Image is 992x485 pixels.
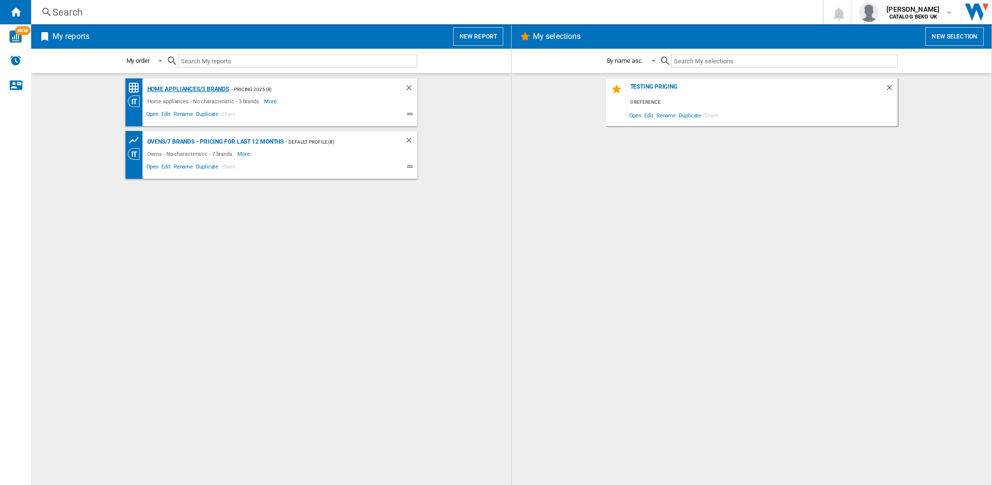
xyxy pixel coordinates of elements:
div: Home appliances - No characteristic - 3 brands [145,95,264,107]
span: Edit [160,162,172,174]
span: Open [628,109,643,122]
span: Open [145,162,160,174]
div: - Default profile (8) [283,136,385,148]
span: [PERSON_NAME] [886,4,939,14]
h2: My selections [531,27,583,46]
span: Duplicate [195,110,220,121]
span: Share [220,162,237,174]
img: profile.jpg [859,2,879,22]
div: Ovens/7 brands - Pricing for last 12 months [145,136,284,148]
div: Price Matrix [128,82,145,94]
h2: My reports [51,27,91,46]
img: alerts-logo.svg [10,55,21,66]
span: Share [703,109,720,122]
span: Rename [655,109,677,122]
div: Delete [405,83,417,95]
span: Open [145,110,160,121]
b: CATALOG BEKO UK [889,14,937,20]
span: Duplicate [677,109,703,122]
div: Product prices grid [128,134,145,147]
span: Rename [172,110,195,121]
span: Edit [643,109,655,122]
div: By name asc. [607,57,643,64]
div: Search [53,5,797,19]
div: Delete [885,83,898,96]
img: wise-card.svg [9,30,22,43]
button: New selection [925,27,984,46]
div: Ovens - No characteristic - 7 brands [145,148,237,160]
span: Duplicate [195,162,220,174]
span: More [237,148,251,160]
div: Testing Pricing [628,83,885,96]
div: Category View [128,95,145,107]
div: - Pricing 2025 (8) [229,83,385,95]
span: More [264,95,278,107]
div: Delete [405,136,417,148]
div: My order [126,57,150,64]
span: Rename [172,162,195,174]
input: Search My selections [671,55,897,68]
div: Home appliances/3 brands [145,83,230,95]
span: NEW [15,26,31,35]
input: Search My reports [178,55,417,68]
div: Category View [128,148,145,160]
button: New report [453,27,503,46]
div: 0 reference [628,96,898,109]
span: Share [220,110,237,121]
span: Edit [160,110,172,121]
